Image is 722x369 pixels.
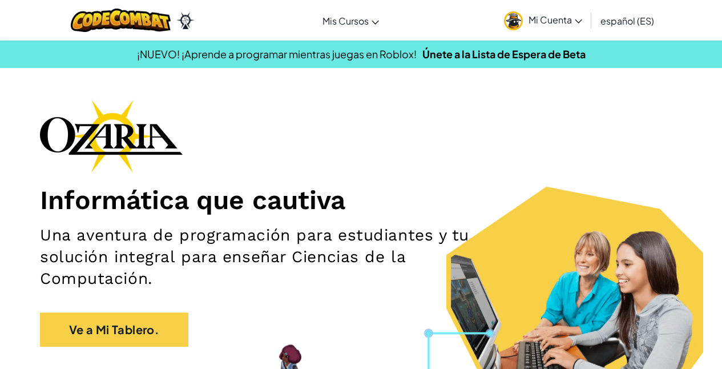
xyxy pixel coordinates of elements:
[529,14,582,26] span: Mi Cuenta
[71,9,171,32] img: CodeCombat logo
[504,11,523,30] img: avatar
[600,15,654,27] span: español (ES)
[498,2,588,38] a: Mi Cuenta
[322,15,369,27] span: Mis Cursos
[137,47,417,61] span: ¡NUEVO! ¡Aprende a programar mientras juegas en Roblox!
[595,5,660,36] a: español (ES)
[40,224,470,290] h2: Una aventura de programación para estudiantes y tu solución integral para enseñar Ciencias de la ...
[422,47,586,61] a: Únete a la Lista de Espera de Beta
[317,5,385,36] a: Mis Cursos
[40,99,183,173] img: Ozaria branding logo
[40,184,682,216] h1: Informática que cautiva
[176,12,195,29] img: Ozaria
[40,312,188,347] a: Ve a Mi Tablero.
